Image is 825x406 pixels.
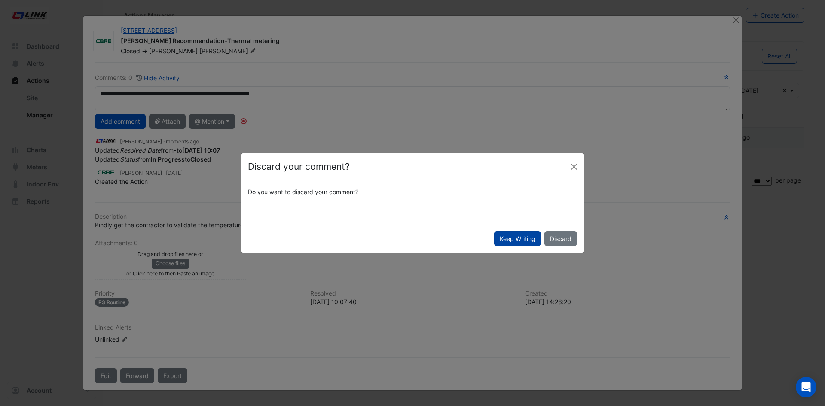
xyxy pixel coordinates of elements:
[544,231,577,246] button: Discard
[248,160,350,174] h4: Discard your comment?
[796,377,816,397] div: Open Intercom Messenger
[568,160,581,173] button: Close
[494,231,541,246] button: Keep Writing
[243,187,582,196] div: Do you want to discard your comment?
